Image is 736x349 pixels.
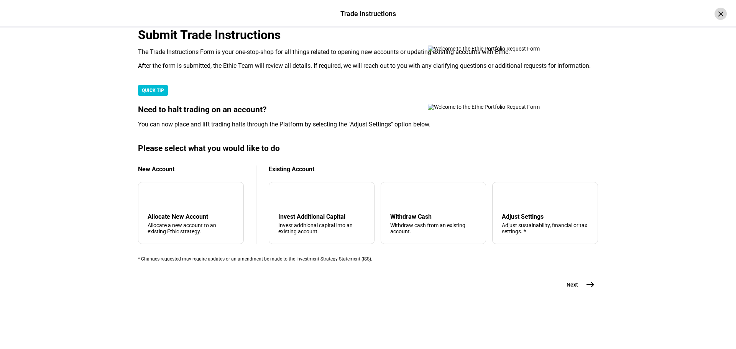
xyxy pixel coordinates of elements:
[278,222,365,234] div: Invest additional capital into an existing account.
[138,48,598,56] div: The Trade Instructions Form is your one-stop-shop for all things related to opening new accounts ...
[715,8,727,20] div: ×
[340,9,396,19] div: Trade Instructions
[278,213,365,220] div: Invest Additional Capital
[502,192,514,204] mat-icon: tune
[149,193,158,202] mat-icon: add
[392,193,401,202] mat-icon: arrow_upward
[502,222,588,234] div: Adjust sustainability, financial or tax settings. *
[390,213,477,220] div: Withdraw Cash
[428,46,566,52] img: Welcome to the Ethic Portfolio Request Form
[586,280,595,289] mat-icon: east
[280,193,289,202] mat-icon: arrow_downward
[138,144,598,153] div: Please select what you would like to do
[138,28,598,42] div: Submit Trade Instructions
[138,62,598,70] div: After the form is submitted, the Ethic Team will review all details. If required, we will reach o...
[138,85,168,96] div: QUICK TIP
[138,165,244,173] div: New Account
[148,213,234,220] div: Allocate New Account
[269,165,598,173] div: Existing Account
[567,281,578,288] span: Next
[428,104,566,110] img: Welcome to the Ethic Portfolio Request Form
[390,222,477,234] div: Withdraw cash from an existing account.
[138,121,598,128] div: You can now place and lift trading halts through the Platform by selecting the "Adjust Settings" ...
[502,213,588,220] div: Adjust Settings
[557,277,598,292] button: Next
[138,256,598,262] div: * Changes requested may require updates or an amendment be made to the Investment Strategy Statem...
[148,222,234,234] div: Allocate a new account to an existing Ethic strategy.
[138,105,598,115] div: Need to halt trading on an account?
